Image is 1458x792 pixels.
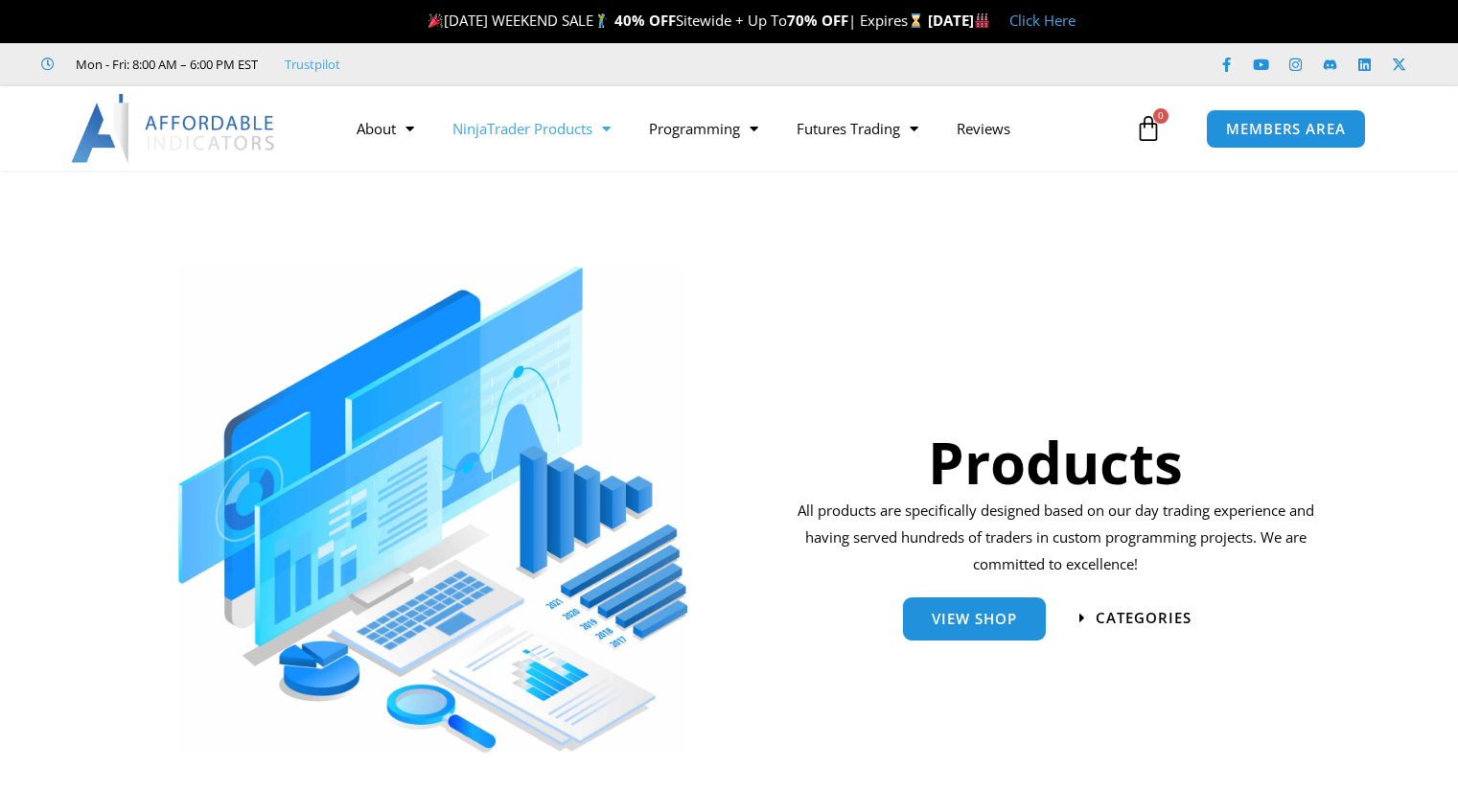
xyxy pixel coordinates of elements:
img: ⌛ [909,13,923,28]
a: Reviews [937,106,1030,151]
img: ProductsSection scaled | Affordable Indicators – NinjaTrader [178,267,687,753]
span: View Shop [932,612,1017,626]
a: categories [1079,611,1192,625]
a: About [337,106,433,151]
span: [DATE] WEEKEND SALE Sitewide + Up To | Expires [424,11,927,30]
strong: [DATE] [928,11,990,30]
span: Mon - Fri: 8:00 AM – 6:00 PM EST [71,53,258,76]
a: Click Here [1009,11,1076,30]
span: MEMBERS AREA [1226,122,1346,136]
img: 🏭 [975,13,989,28]
a: Trustpilot [285,53,340,76]
p: All products are specifically designed based on our day trading experience and having served hund... [791,498,1321,578]
a: 0 [1106,101,1191,156]
img: LogoAI | Affordable Indicators – NinjaTrader [71,94,277,163]
a: NinjaTrader Products [433,106,630,151]
img: 🎉 [428,13,443,28]
strong: 70% OFF [787,11,848,30]
img: 🏌️‍♂️ [594,13,609,28]
a: MEMBERS AREA [1206,109,1366,149]
a: Programming [630,106,777,151]
nav: Menu [337,106,1130,151]
h1: Products [791,422,1321,502]
span: categories [1096,611,1192,625]
span: 0 [1153,108,1169,124]
strong: 40% OFF [614,11,676,30]
a: Futures Trading [777,106,937,151]
a: View Shop [903,597,1046,641]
